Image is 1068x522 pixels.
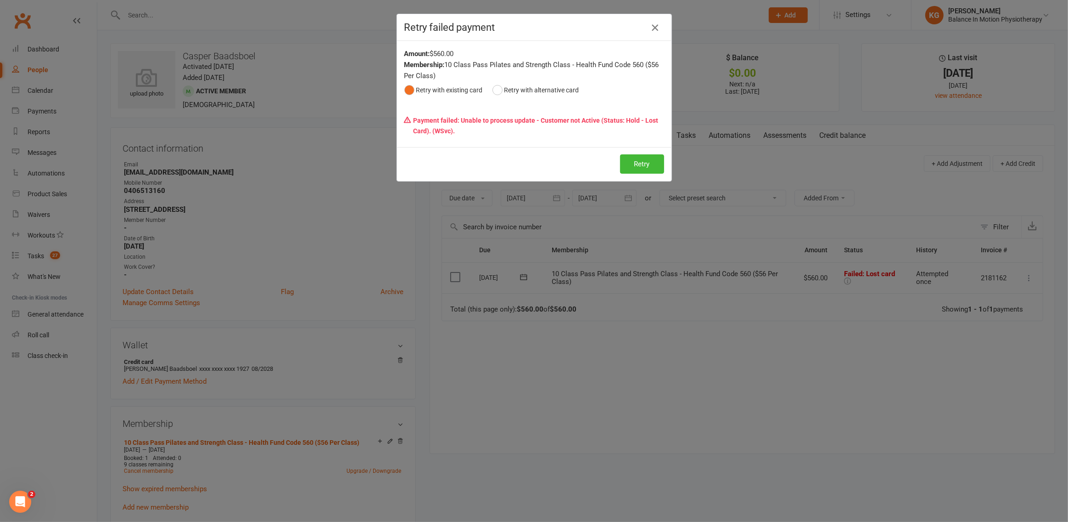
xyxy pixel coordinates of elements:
strong: Membership: [404,61,445,69]
div: $560.00 [404,48,664,59]
button: Retry [620,154,664,174]
strong: Amount: [404,50,430,58]
h4: Retry failed payment [404,22,664,33]
button: Retry with existing card [404,81,483,99]
span: 2 [28,491,35,498]
div: 10 Class Pass Pilates and Strength Class - Health Fund Code 560 ($56 Per Class) [404,59,664,81]
button: Close [648,20,662,35]
p: Payment failed: Unable to process update - Customer not Active (Status: Hold - Lost Card). (WSvc). [404,112,664,140]
button: Retry with alternative card [492,81,579,99]
iframe: Intercom live chat [9,491,31,513]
